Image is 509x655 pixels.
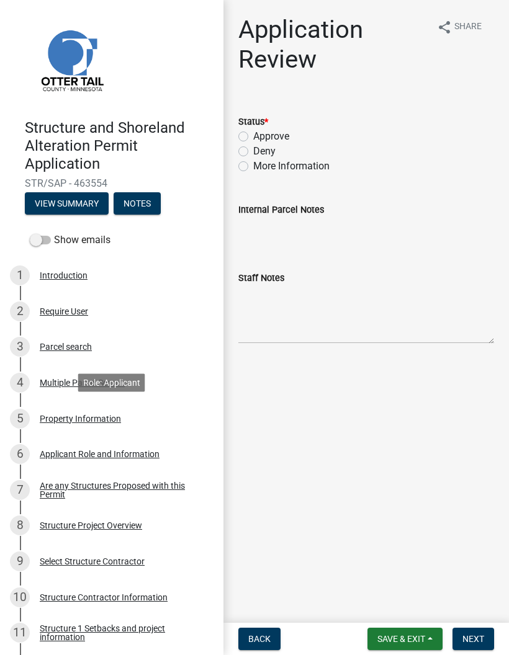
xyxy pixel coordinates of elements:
button: Notes [114,192,161,215]
wm-modal-confirm: Summary [25,200,109,210]
div: 2 [10,301,30,321]
wm-modal-confirm: Notes [114,200,161,210]
div: Multiple Parcel Search [40,378,125,387]
label: Deny [253,144,276,159]
div: 7 [10,480,30,500]
div: 5 [10,409,30,429]
h1: Application Review [238,15,427,74]
div: 1 [10,265,30,285]
div: Are any Structures Proposed with this Permit [40,481,204,499]
div: Applicant Role and Information [40,450,160,458]
div: Structure 1 Setbacks and project information [40,624,204,641]
div: Require User [40,307,88,316]
label: Approve [253,129,289,144]
div: 3 [10,337,30,357]
div: 9 [10,551,30,571]
span: Share [454,20,482,35]
button: Back [238,628,281,650]
span: Next [462,634,484,644]
label: Show emails [30,233,110,247]
button: View Summary [25,192,109,215]
label: More Information [253,159,330,174]
button: shareShare [427,15,492,39]
span: Back [248,634,271,644]
label: Staff Notes [238,274,284,283]
span: STR/SAP - 463554 [25,177,199,189]
div: Parcel search [40,342,92,351]
label: Internal Parcel Notes [238,206,324,215]
div: 6 [10,444,30,464]
button: Save & Exit [367,628,443,650]
label: Status [238,118,268,127]
div: Structure Contractor Information [40,593,168,602]
div: 11 [10,623,30,643]
button: Next [453,628,494,650]
div: 4 [10,373,30,393]
i: share [437,20,452,35]
div: Role: Applicant [78,373,145,391]
div: Property Information [40,414,121,423]
h4: Structure and Shoreland Alteration Permit Application [25,119,214,172]
div: 10 [10,587,30,607]
div: Structure Project Overview [40,521,142,530]
div: Select Structure Contractor [40,557,145,566]
span: Save & Exit [377,634,425,644]
div: Introduction [40,271,88,280]
img: Otter Tail County, Minnesota [25,13,118,106]
div: 8 [10,515,30,535]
